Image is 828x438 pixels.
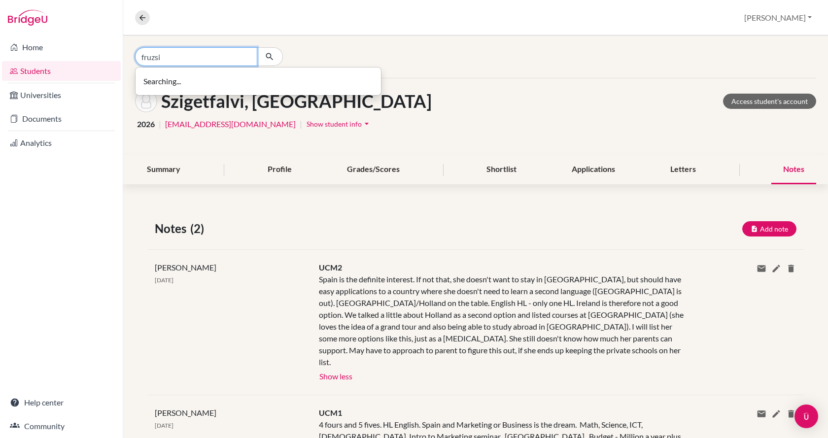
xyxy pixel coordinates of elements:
button: Show less [319,368,353,383]
div: Spain is the definite interest. If not that, she doesn't want to stay in [GEOGRAPHIC_DATA], but s... [319,273,687,368]
div: Notes [771,155,816,184]
a: Analytics [2,133,121,153]
input: Find student by name... [135,47,257,66]
a: Universities [2,85,121,105]
span: UCM1 [319,408,342,417]
a: Students [2,61,121,81]
div: Grades/Scores [335,155,412,184]
i: arrow_drop_down [362,119,372,129]
div: Summary [135,155,192,184]
a: Community [2,416,121,436]
span: | [159,118,161,130]
div: Letters [658,155,708,184]
div: Open Intercom Messenger [794,404,818,428]
a: Documents [2,109,121,129]
button: Add note [742,221,796,236]
span: Show student info [307,120,362,128]
img: Szintia Szigetfalvi's avatar [135,90,157,112]
span: [PERSON_NAME] [155,263,216,272]
a: Home [2,37,121,57]
span: [DATE] [155,276,173,284]
span: UCM2 [319,263,342,272]
a: Help center [2,393,121,412]
div: Applications [560,155,627,184]
div: Profile [256,155,304,184]
a: Access student's account [723,94,816,109]
button: Show student infoarrow_drop_down [306,116,372,132]
span: (2) [190,220,208,237]
p: Searching... [143,75,373,87]
span: | [300,118,302,130]
span: 2026 [137,118,155,130]
span: Notes [155,220,190,237]
button: [PERSON_NAME] [740,8,816,27]
span: [PERSON_NAME] [155,408,216,417]
div: Shortlist [475,155,528,184]
a: [EMAIL_ADDRESS][DOMAIN_NAME] [165,118,296,130]
span: [DATE] [155,422,173,429]
h1: Szigetfalvi, [GEOGRAPHIC_DATA] [161,91,432,112]
img: Bridge-U [8,10,47,26]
